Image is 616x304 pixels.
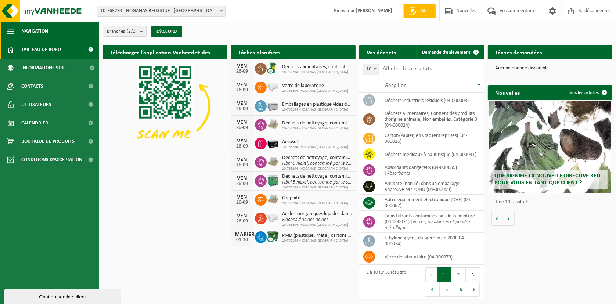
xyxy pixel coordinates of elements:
p: Aucune donnée disponible. [495,66,605,71]
div: 26-09 [235,106,249,112]
span: Que signifie la nouvelle directive RED pour vous en tant que client ? [494,173,600,186]
div: VEN [235,63,249,69]
img: PB-LB-0680-HPE-GY-02 [267,80,279,93]
button: Précédent [425,267,437,282]
div: VEN [235,194,249,200]
span: Citer [418,7,432,15]
span: Demande d’enlèvement [422,50,471,55]
i: Hbni 5 nickel, contaminé par le sang remplit métal/métal [282,161,399,166]
span: Conditions d’acceptation [21,151,82,169]
div: 26-09 [235,219,249,224]
span: 10-763294 - HOGANAS [GEOGRAPHIC_DATA] [282,89,348,93]
count: (2/2) [127,29,137,34]
div: 26-09 [235,69,249,74]
div: 26-09 [235,181,249,187]
font: Bienvenue [334,8,392,14]
a: Demande d’enlèvement [416,45,483,59]
td: Absorbants dangereux (04-000055) | [379,162,484,178]
span: PMD (plastique, métal, cartons de boissons) (entreprises) [282,233,352,239]
img: PB-LB-0680-HPE-BK-11 [267,137,279,149]
div: 26-09 [235,163,249,168]
i: Absorbants [387,171,410,176]
span: Calendrier [21,114,48,132]
button: D’ACCORD [151,26,182,37]
span: Branches [107,26,137,37]
div: VEN [235,175,249,181]
span: Déchets de nettoyage, contaminés par des métaux lourds [282,155,352,161]
span: Tableau de bord [21,40,61,59]
td: Déchets alimentaires, Contient des produits d’origine animale, Non emballés, Catégorie 3 (04-000024) [379,108,484,130]
div: 26-09 [235,144,249,149]
img: LP-PA-00000-WDN-11 [267,155,279,168]
button: 4 [425,282,440,297]
span: Verre de laboratoire [282,83,348,89]
i: Flacons d’acides acides [282,217,328,222]
span: 10-763294 - HOGANAS [GEOGRAPHIC_DATA] [282,70,352,75]
div: VEN [235,119,249,125]
div: MARIER [235,232,249,238]
img: WB-0240-CU [267,62,279,74]
button: 3 [466,267,480,282]
div: 1 à 10 sur 51 résultats [363,267,407,297]
img: PB-LB-0680-HPE-GY-11 [267,99,279,112]
span: Graphite [282,195,348,201]
h2: Téléchargez l’application Vanheede+ dès maintenant ! [103,45,227,59]
td: Déchets médicaux à haut risque (04-000041) [379,146,484,162]
font: Tous les articles [568,90,599,95]
button: 5 [440,282,454,297]
span: 10-763294 - HOGANAS [GEOGRAPHIC_DATA] [282,145,348,149]
span: Déchets alimentaires, contient des produits d’origine animale, non emballés, catégorie 3 [282,64,352,70]
button: Précédent [491,211,503,226]
span: 10-763294 - HOGANAS BELGIUM - ATH [97,6,225,16]
span: Boutique de produits [21,132,75,151]
span: Informations sur l’entreprise [21,59,85,77]
a: Citer [403,4,436,18]
i: Hbni 5 nickel, contaminé par le sang remplit métal/métal [282,180,399,185]
i: Filtres, poussières et poudre métallique [385,219,470,231]
td: amiante (non lié) dans un emballage approuvé par l’ONU (04-000059) [379,178,484,195]
span: Gaspiller [385,83,406,88]
p: 1 de 10 résultats [495,200,609,205]
div: 26-09 [235,200,249,205]
a: Que signifie la nouvelle directive RED pour vous en tant que client ? [489,101,611,193]
td: Tapis filtrants contaminés par de la peinture (04-000071) | [379,211,484,233]
td: Déchets industriels résiduels (04-000008) [379,93,484,108]
span: Acides inorganiques liquides dans de petits emballages [282,211,352,217]
td: verre de laboratoire (04-000079) [379,249,484,265]
span: 10-763294 - HOGANAS [GEOGRAPHIC_DATA] [282,126,352,131]
div: VEN [235,213,249,219]
span: Aérosols [282,139,348,145]
span: 10-763294 - HOGANAS [GEOGRAPHIC_DATA] [282,108,352,112]
span: Emballages en plastique vides de substances dangereuses [282,102,352,108]
h2: Tâches planifiées [231,45,288,59]
img: LP-PA-00000-WDN-11 [267,193,279,205]
div: VEN [235,138,249,144]
span: Utilisateurs [21,95,51,114]
button: Prochain [503,211,515,226]
div: 01-10 [235,238,249,243]
span: 10 [363,64,379,75]
span: 10-763294 - HOGANAS [GEOGRAPHIC_DATA] [282,239,352,243]
span: 10-763294 - HOGANAS [GEOGRAPHIC_DATA] [282,223,352,227]
button: 6 [454,282,468,297]
a: Tous les articles [562,85,612,100]
span: Déchets de nettoyage, contaminés par des métaux lourds [282,174,352,180]
h2: Tâches demandées [488,45,549,59]
iframe: chat widget [4,288,123,304]
span: 10-763294 - HOGANAS [GEOGRAPHIC_DATA] [282,201,348,206]
div: 26-09 [235,125,249,130]
button: Prochain [468,282,480,297]
img: LP-PA-00000-WDN-11 [267,118,279,130]
span: Contacts [21,77,43,95]
button: 1 [437,267,451,282]
div: VEN [235,157,249,163]
label: Afficher les résultats [383,66,432,72]
span: 10-763294 - HOGANAS BELGIUM - ATH [97,6,226,17]
td: Autre équipement électronique (OVE) (04-000067) [379,195,484,211]
span: Navigation [21,22,48,40]
span: 10-763294 - HOGANAS [GEOGRAPHIC_DATA] [282,167,352,171]
span: Déchets de nettoyage, contaminés par divers déchets dangereux [282,120,352,126]
div: VEN [235,101,249,106]
h2: Nouvelles [488,85,527,99]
